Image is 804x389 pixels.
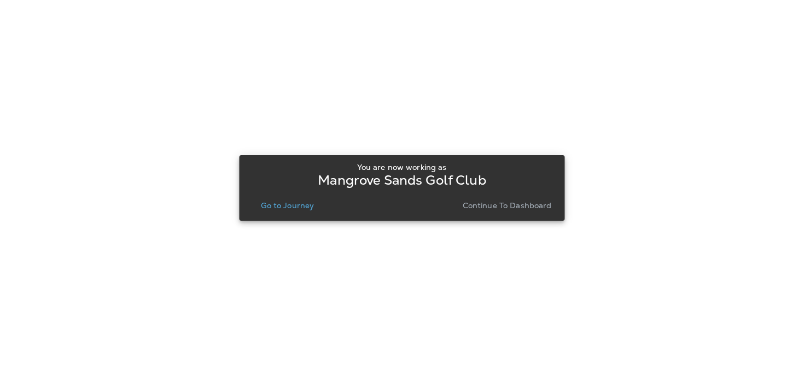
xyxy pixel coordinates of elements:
[458,198,556,213] button: Continue to Dashboard
[257,198,318,213] button: Go to Journey
[463,201,552,210] p: Continue to Dashboard
[318,176,486,185] p: Mangrove Sands Golf Club
[357,163,446,172] p: You are now working as
[261,201,314,210] p: Go to Journey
